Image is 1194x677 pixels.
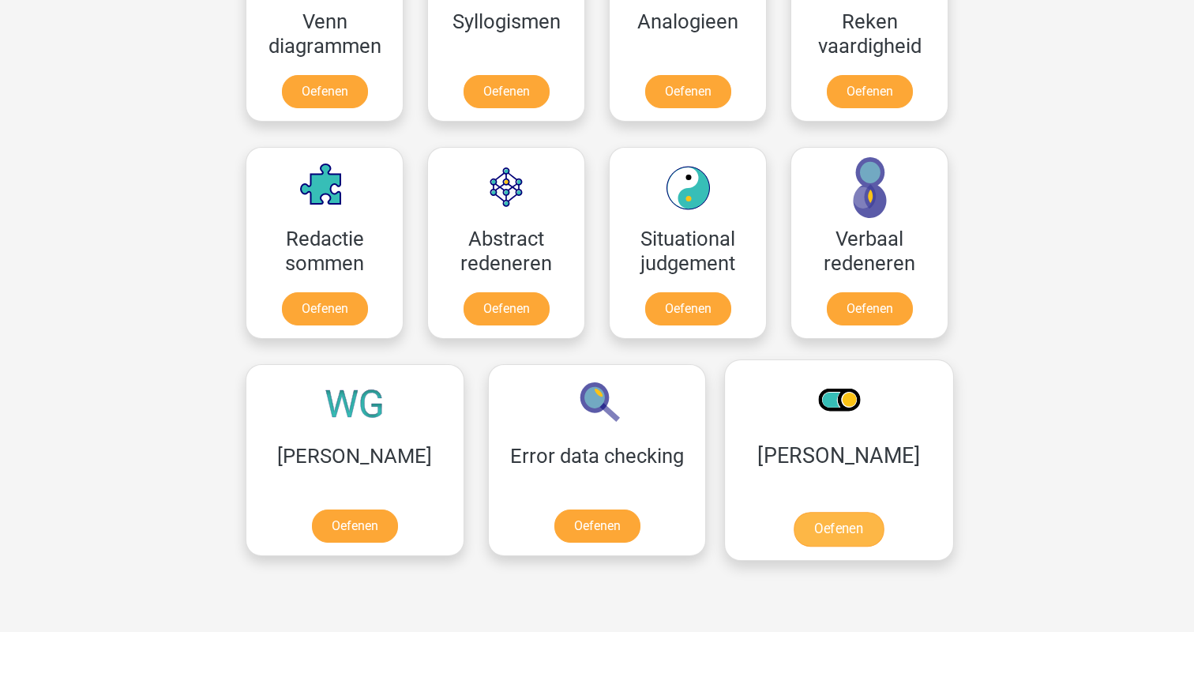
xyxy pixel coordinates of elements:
[645,292,731,325] a: Oefenen
[554,510,640,543] a: Oefenen
[464,75,550,108] a: Oefenen
[312,510,398,543] a: Oefenen
[827,75,913,108] a: Oefenen
[645,75,731,108] a: Oefenen
[282,292,368,325] a: Oefenen
[827,292,913,325] a: Oefenen
[282,75,368,108] a: Oefenen
[794,512,884,547] a: Oefenen
[464,292,550,325] a: Oefenen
